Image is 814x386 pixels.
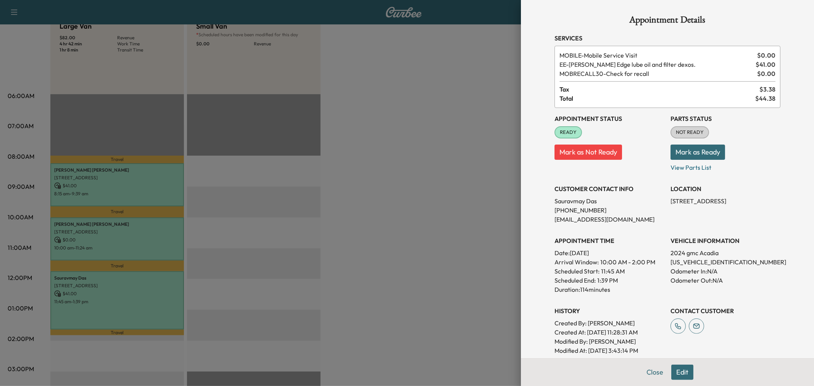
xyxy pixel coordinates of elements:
span: Check for recall [559,69,754,78]
p: [PHONE_NUMBER] [554,206,664,215]
h3: Services [554,34,780,43]
p: Scheduled End: [554,276,596,285]
p: [STREET_ADDRESS] [671,196,780,206]
p: Modified At : [DATE] 3:43:14 PM [554,346,664,355]
p: 11:45 AM [601,267,625,276]
span: $ 41.00 [756,60,775,69]
h1: Appointment Details [554,15,780,27]
p: [US_VEHICLE_IDENTIFICATION_NUMBER] [671,257,780,267]
h3: CUSTOMER CONTACT INFO [554,184,664,193]
button: Mark as Ready [671,145,725,160]
h3: History [554,306,664,315]
p: [EMAIL_ADDRESS][DOMAIN_NAME] [554,215,664,224]
span: $ 44.38 [755,94,775,103]
span: $ 0.00 [757,69,775,78]
p: 1:39 PM [597,276,618,285]
p: Arrival Window: [554,257,664,267]
span: Total [559,94,755,103]
h3: Appointment Status [554,114,664,123]
span: READY [555,129,581,136]
p: 2024 gmc Acadia [671,248,780,257]
span: Mobile Service Visit [559,51,754,60]
span: NOT READY [671,129,708,136]
h3: VEHICLE INFORMATION [671,236,780,245]
button: Close [642,365,668,380]
h3: CONTACT CUSTOMER [671,306,780,315]
p: Scheduled Start: [554,267,600,276]
p: Created At : [DATE] 11:28:31 AM [554,328,664,337]
button: Edit [671,365,693,380]
span: Tax [559,85,759,94]
p: Sauravmay Das [554,196,664,206]
p: Date: [DATE] [554,248,664,257]
h3: APPOINTMENT TIME [554,236,664,245]
p: Modified By : [PERSON_NAME] [554,337,664,346]
span: 10:00 AM - 2:00 PM [600,257,655,267]
p: View Parts List [671,160,780,172]
span: Ewing Edge lube oil and filter dexos. [559,60,753,69]
h3: Parts Status [671,114,780,123]
span: $ 3.38 [759,85,775,94]
p: Created By : [PERSON_NAME] [554,318,664,328]
p: Duration: 114 minutes [554,285,664,294]
button: Mark as Not Ready [554,145,622,160]
p: Odometer In: N/A [671,267,780,276]
h3: LOCATION [671,184,780,193]
span: $ 0.00 [757,51,775,60]
p: Odometer Out: N/A [671,276,780,285]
